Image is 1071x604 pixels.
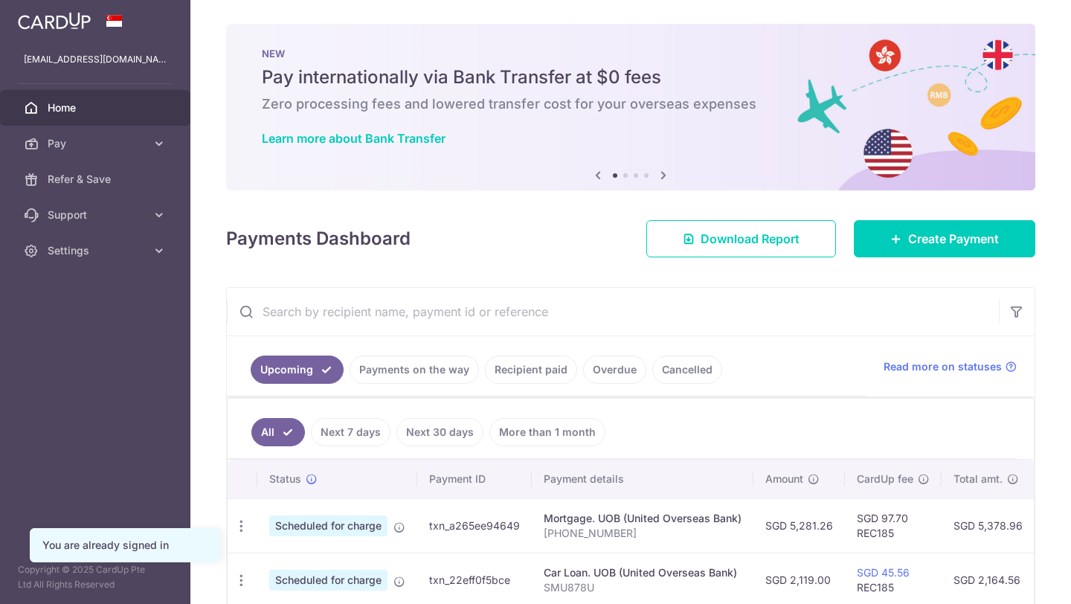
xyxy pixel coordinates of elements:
div: You are already signed in [42,538,208,553]
a: Create Payment [854,220,1035,257]
img: CardUp [18,12,91,30]
div: Mortgage. UOB (United Overseas Bank) [544,511,742,526]
a: Payments on the way [350,356,479,384]
span: Scheduled for charge [269,570,387,591]
span: Read more on statuses [884,359,1002,374]
th: Payment details [532,460,753,498]
span: Pay [48,136,146,151]
p: SMU878U [544,580,742,595]
span: Scheduled for charge [269,515,387,536]
p: [EMAIL_ADDRESS][DOMAIN_NAME] [24,52,167,67]
a: Download Report [646,220,836,257]
td: SGD 97.70 REC185 [845,498,942,553]
th: Payment ID [417,460,532,498]
span: Download Report [701,230,800,248]
span: Create Payment [908,230,999,248]
a: More than 1 month [489,418,605,446]
a: Overdue [583,356,646,384]
td: txn_a265ee94649 [417,498,532,553]
span: Home [48,100,146,115]
a: Learn more about Bank Transfer [262,131,446,146]
span: Status [269,472,301,486]
h6: Zero processing fees and lowered transfer cost for your overseas expenses [262,95,1000,113]
a: All [251,418,305,446]
a: Upcoming [251,356,344,384]
span: Amount [765,472,803,486]
img: Bank transfer banner [226,24,1035,190]
a: Cancelled [652,356,722,384]
a: Next 7 days [311,418,390,446]
iframe: Opens a widget where you can find more information [975,559,1056,597]
p: [PHONE_NUMBER] [544,526,742,541]
p: NEW [262,48,1000,60]
td: SGD 5,281.26 [753,498,845,553]
h5: Pay internationally via Bank Transfer at $0 fees [262,65,1000,89]
span: Total amt. [953,472,1003,486]
h4: Payments Dashboard [226,225,411,252]
input: Search by recipient name, payment id or reference [227,288,999,335]
a: Recipient paid [485,356,577,384]
div: Car Loan. UOB (United Overseas Bank) [544,565,742,580]
span: Refer & Save [48,172,146,187]
a: SGD 45.56 [857,566,910,579]
span: Settings [48,243,146,258]
td: SGD 5,378.96 [942,498,1035,553]
span: Support [48,208,146,222]
a: Next 30 days [396,418,483,446]
span: CardUp fee [857,472,913,486]
a: Read more on statuses [884,359,1017,374]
